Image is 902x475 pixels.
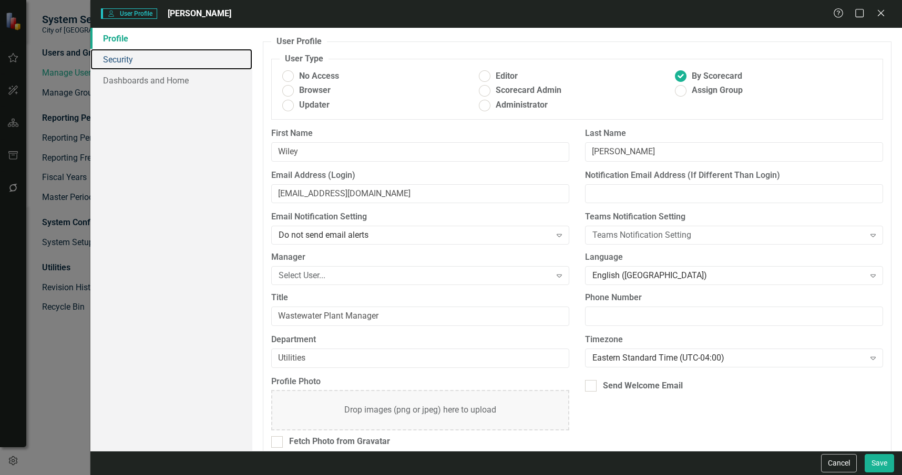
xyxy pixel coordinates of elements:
label: Department [271,334,569,346]
a: Security [90,49,253,70]
label: Profile Photo [271,376,569,388]
div: Send Welcome Email [603,380,683,392]
legend: User Profile [271,36,327,48]
div: Teams Notification Setting [592,229,864,241]
div: Do not send email alerts [279,229,550,241]
label: Notification Email Address (If Different Than Login) [585,170,883,182]
div: English ([GEOGRAPHIC_DATA]) [592,270,864,282]
span: Editor [496,70,518,82]
label: Phone Number [585,292,883,304]
span: Scorecard Admin [496,85,561,97]
a: Dashboards and Home [90,70,253,91]
span: By Scorecard [692,70,742,82]
label: Language [585,251,883,263]
legend: User Type [280,53,329,65]
button: Cancel [821,454,857,472]
label: First Name [271,128,569,140]
div: Drop images (png or jpeg) here to upload [344,404,496,416]
label: Timezone [585,334,883,346]
span: Administrator [496,99,548,111]
span: No Access [299,70,339,82]
span: User Profile [101,8,157,19]
label: Title [271,292,569,304]
label: Manager [271,251,569,263]
label: Teams Notification Setting [585,211,883,223]
span: [PERSON_NAME] [168,8,231,18]
label: Last Name [585,128,883,140]
label: Email Notification Setting [271,211,569,223]
div: Fetch Photo from Gravatar [289,436,390,448]
label: Email Address (Login) [271,170,569,182]
div: Eastern Standard Time (UTC-04:00) [592,352,864,364]
a: Profile [90,28,253,49]
span: Browser [299,85,331,97]
span: Updater [299,99,330,111]
button: Save [865,454,894,472]
span: Assign Group [692,85,743,97]
div: Select User... [279,270,550,282]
